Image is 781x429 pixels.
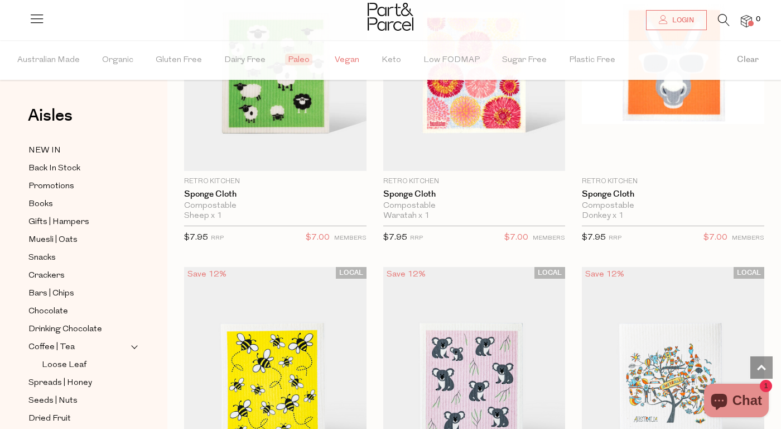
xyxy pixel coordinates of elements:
span: Dairy Free [224,41,266,80]
a: Loose Leaf [42,358,130,372]
span: NEW IN [28,144,61,158]
img: Part&Parcel [368,3,413,31]
a: Spreads | Honey [28,376,130,390]
small: MEMBERS [334,235,367,241]
span: Seeds | Nuts [28,394,78,408]
div: Compostable [582,201,764,211]
span: Low FODMAP [423,41,480,80]
a: Back In Stock [28,161,130,175]
span: $7.95 [582,233,606,242]
a: Dried Fruit [28,412,130,426]
span: Vegan [335,41,359,80]
span: 0 [753,15,763,25]
a: Drinking Chocolate [28,322,130,336]
button: Clear filter by Filter [715,40,781,80]
span: $7.95 [184,233,208,242]
span: Login [669,16,694,25]
span: Aisles [28,103,73,128]
span: Organic [102,41,133,80]
span: Keto [382,41,401,80]
a: Snacks [28,251,130,265]
a: Chocolate [28,304,130,318]
span: Donkey x 1 [582,211,624,221]
span: Drinking Chocolate [28,323,102,336]
span: $7.00 [306,231,330,245]
small: MEMBERS [732,235,764,241]
p: Retro Kitchen [582,177,764,187]
div: Save 12% [582,267,628,282]
small: MEMBERS [533,235,565,241]
a: Promotions [28,179,130,193]
a: Login [646,10,707,30]
span: Muesli | Oats [28,233,78,247]
small: RRP [211,235,224,241]
button: Expand/Collapse Coffee | Tea [131,340,138,354]
span: Sugar Free [502,41,547,80]
div: Save 12% [383,267,429,282]
a: Seeds | Nuts [28,394,130,408]
a: Crackers [28,269,130,283]
span: LOCAL [534,267,565,279]
span: Dried Fruit [28,412,71,426]
span: Plastic Free [569,41,615,80]
span: Waratah x 1 [383,211,430,221]
span: LOCAL [336,267,367,279]
span: Promotions [28,180,74,193]
a: Aisles [28,107,73,135]
a: 0 [741,15,752,27]
a: NEW IN [28,144,130,158]
span: Gifts | Hampers [28,216,89,229]
small: RRP [609,235,621,241]
span: $7.00 [703,231,727,245]
span: $7.00 [504,231,528,245]
span: Bars | Chips [28,287,74,301]
span: $7.95 [383,233,407,242]
span: Sheep x 1 [184,211,222,221]
span: Australian Made [17,41,80,80]
span: Snacks [28,251,56,265]
span: Paleo [285,54,312,65]
div: Compostable [184,201,367,211]
p: Retro Kitchen [184,177,367,187]
small: RRP [410,235,423,241]
span: Back In Stock [28,162,80,175]
a: Gifts | Hampers [28,215,130,229]
a: Sponge Cloth [582,189,764,199]
span: Chocolate [28,305,68,318]
a: Muesli | Oats [28,233,130,247]
a: Books [28,197,130,211]
a: Sponge Cloth [383,189,566,199]
span: LOCAL [734,267,764,279]
div: Save 12% [184,267,230,282]
span: Spreads | Honey [28,376,92,390]
a: Bars | Chips [28,287,130,301]
inbox-online-store-chat: Shopify online store chat [701,384,772,420]
span: Loose Leaf [42,359,86,372]
div: Compostable [383,201,566,211]
a: Coffee | Tea [28,340,130,354]
span: Coffee | Tea [28,341,75,354]
span: Crackers [28,269,65,283]
span: Books [28,198,53,211]
span: Gluten Free [156,41,202,80]
p: Retro Kitchen [383,177,566,187]
a: Sponge Cloth [184,189,367,199]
